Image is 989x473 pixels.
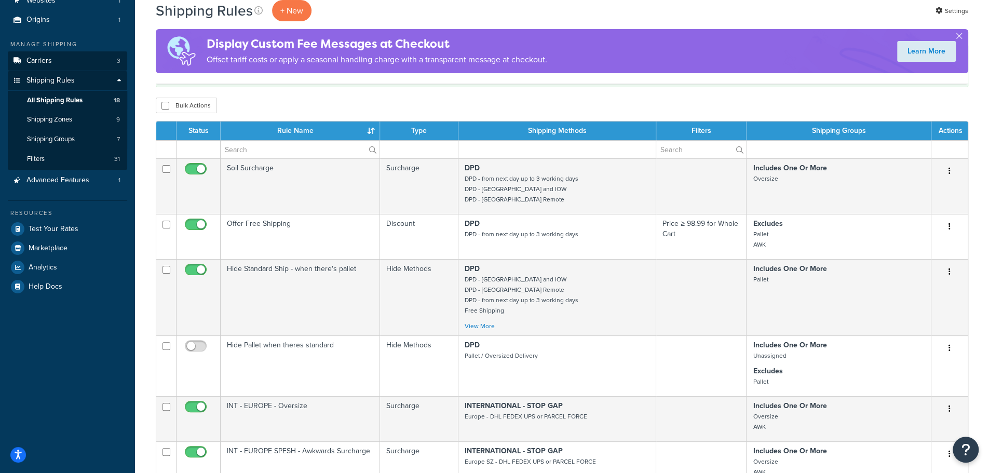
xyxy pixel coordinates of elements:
strong: INTERNATIONAL - STOP GAP [465,445,563,456]
span: Origins [26,16,50,24]
small: Pallet [753,275,768,284]
td: Surcharge [380,396,458,441]
span: All Shipping Rules [27,96,83,105]
td: Soil Surcharge [221,158,380,214]
span: 7 [117,135,120,144]
strong: Includes One Or More [753,163,827,173]
span: Advanced Features [26,176,89,185]
div: Manage Shipping [8,40,127,49]
a: View More [465,321,495,331]
small: Pallet [753,377,768,386]
strong: DPD [465,218,480,229]
th: Filters [656,121,747,140]
p: Offset tariff costs or apply a seasonal handling charge with a transparent message at checkout. [207,52,547,67]
small: Europe SZ - DHL FEDEX UPS or PARCEL FORCE [465,457,596,466]
small: Pallet / Oversized Delivery [465,351,538,360]
strong: INTERNATIONAL - STOP GAP [465,400,563,411]
a: Advanced Features 1 [8,171,127,190]
a: Shipping Rules [8,71,127,90]
span: 1 [118,176,120,185]
span: Shipping Zones [27,115,72,124]
span: Shipping Groups [27,135,75,144]
th: Type [380,121,458,140]
strong: Includes One Or More [753,263,827,274]
strong: DPD [465,163,480,173]
li: Filters [8,150,127,169]
small: Oversize [753,174,778,183]
td: Hide Standard Ship - when there's pallet [221,259,380,335]
a: Learn More [897,41,956,62]
h1: Shipping Rules [156,1,253,21]
strong: Includes One Or More [753,400,827,411]
button: Bulk Actions [156,98,216,113]
span: 31 [114,155,120,164]
input: Search [221,141,380,158]
a: Test Your Rates [8,220,127,238]
td: Hide Pallet when theres standard [221,335,380,396]
strong: DPD [465,340,480,350]
li: Shipping Zones [8,110,127,129]
td: INT - EUROPE - Oversize [221,396,380,441]
a: Shipping Groups 7 [8,130,127,149]
span: Marketplace [29,244,67,253]
a: Carriers 3 [8,51,127,71]
img: duties-banner-06bc72dcb5fe05cb3f9472aba00be2ae8eb53ab6f0d8bb03d382ba314ac3c341.png [156,29,207,73]
div: Resources [8,209,127,218]
span: Analytics [29,263,57,272]
th: Shipping Methods [458,121,656,140]
a: Marketplace [8,239,127,258]
span: Test Your Rates [29,225,78,234]
li: Carriers [8,51,127,71]
span: Shipping Rules [26,76,75,85]
td: Discount [380,214,458,259]
td: Hide Methods [380,335,458,396]
a: Settings [936,4,968,18]
strong: Excludes [753,218,782,229]
small: DPD - from next day up to 3 working days [465,229,578,239]
li: All Shipping Rules [8,91,127,110]
span: Filters [27,155,45,164]
small: DPD - [GEOGRAPHIC_DATA] and IOW DPD - [GEOGRAPHIC_DATA] Remote DPD - from next day up to 3 workin... [465,275,578,315]
a: Analytics [8,258,127,277]
td: Hide Methods [380,259,458,335]
span: 9 [116,115,120,124]
a: All Shipping Rules 18 [8,91,127,110]
small: Unassigned [753,351,786,360]
li: Advanced Features [8,171,127,190]
span: 3 [117,57,120,65]
button: Open Resource Center [953,437,979,463]
th: Actions [931,121,968,140]
li: Shipping Rules [8,71,127,170]
td: Price ≥ 98.99 for Whole Cart [656,214,747,259]
td: Offer Free Shipping [221,214,380,259]
a: Shipping Zones 9 [8,110,127,129]
span: 18 [114,96,120,105]
small: DPD - from next day up to 3 working days DPD - [GEOGRAPHIC_DATA] and IOW DPD - [GEOGRAPHIC_DATA] ... [465,174,578,204]
li: Shipping Groups [8,130,127,149]
a: Help Docs [8,277,127,296]
th: Shipping Groups [747,121,931,140]
strong: DPD [465,263,480,274]
th: Rule Name : activate to sort column ascending [221,121,380,140]
span: Help Docs [29,282,62,291]
li: Origins [8,10,127,30]
a: Filters 31 [8,150,127,169]
small: Oversize AWK [753,412,778,431]
td: Surcharge [380,158,458,214]
strong: Includes One Or More [753,445,827,456]
input: Search [656,141,746,158]
strong: Excludes [753,366,782,376]
span: Carriers [26,57,52,65]
th: Status [177,121,221,140]
a: Origins 1 [8,10,127,30]
span: 1 [118,16,120,24]
strong: Includes One Or More [753,340,827,350]
h4: Display Custom Fee Messages at Checkout [207,35,547,52]
small: Europe - DHL FEDEX UPS or PARCEL FORCE [465,412,587,421]
small: Pallet AWK [753,229,768,249]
